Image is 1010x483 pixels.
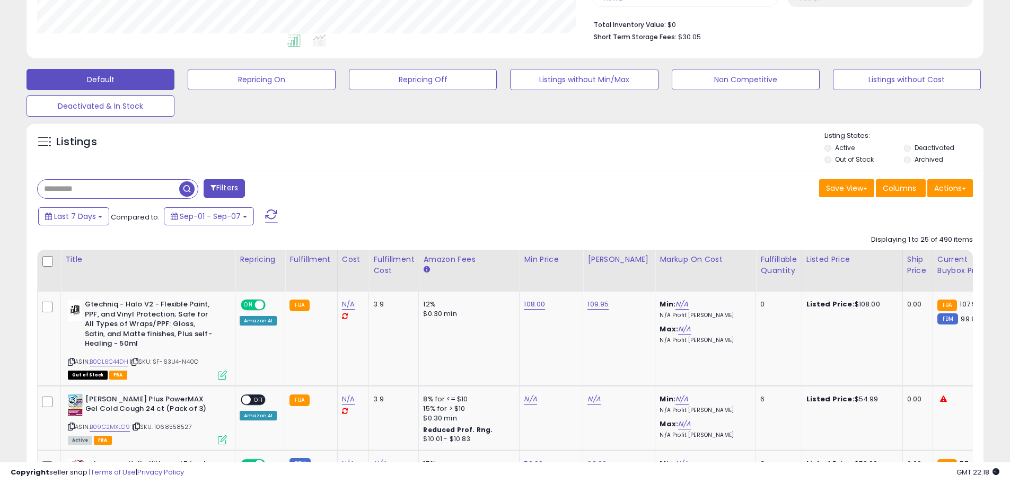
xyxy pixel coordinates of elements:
div: Amazon Fees [423,254,515,265]
small: FBA [289,394,309,406]
a: 108.00 [524,299,545,310]
button: Repricing Off [349,69,497,90]
span: FBA [94,436,112,445]
span: Last 7 Days [54,211,96,222]
b: Max: [660,419,678,429]
div: Amazon AI [240,316,277,326]
div: 6 [760,394,793,404]
button: Filters [204,179,245,198]
b: Listed Price: [806,394,855,404]
img: 310El5ylPgL._SL40_.jpg [68,300,82,321]
div: 0 [760,300,793,309]
a: N/A [675,299,688,310]
button: Listings without Min/Max [510,69,658,90]
strong: Copyright [11,467,49,477]
button: Listings without Cost [833,69,981,90]
b: Short Term Storage Fees: [594,32,677,41]
p: N/A Profit [PERSON_NAME] [660,432,748,439]
h5: Listings [56,135,97,150]
div: 12% [423,300,511,309]
span: OFF [264,301,281,310]
div: $54.99 [806,394,894,404]
div: [PERSON_NAME] [587,254,651,265]
button: Sep-01 - Sep-07 [164,207,254,225]
button: Save View [819,179,874,197]
b: Max: [660,324,678,334]
div: Repricing [240,254,280,265]
span: Compared to: [111,212,160,222]
span: $30.05 [678,32,701,42]
span: 99.95 [961,314,980,324]
li: $0 [594,17,965,30]
small: Amazon Fees. [423,265,429,275]
span: All listings that are currently out of stock and unavailable for purchase on Amazon [68,371,108,380]
span: Sep-01 - Sep-07 [180,211,241,222]
div: 3.9 [373,394,410,404]
a: N/A [342,394,355,405]
a: B09C2MXLC9 [90,423,130,432]
button: Columns [876,179,926,197]
span: | SKU: SF-63U4-N40O [130,357,198,366]
div: Fulfillment [289,254,332,265]
span: FBA [109,371,127,380]
b: Total Inventory Value: [594,20,666,29]
div: ASIN: [68,300,227,378]
p: N/A Profit [PERSON_NAME] [660,312,748,319]
a: N/A [587,394,600,405]
b: Reduced Prof. Rng. [423,425,493,434]
button: Default [27,69,174,90]
div: $108.00 [806,300,894,309]
div: seller snap | | [11,468,184,478]
label: Archived [915,155,943,164]
div: $0.30 min [423,309,511,319]
div: Title [65,254,231,265]
button: Non Competitive [672,69,820,90]
b: Min: [660,394,675,404]
a: N/A [675,394,688,405]
div: Markup on Cost [660,254,751,265]
label: Deactivated [915,143,954,152]
div: 0.00 [907,300,925,309]
div: 3.9 [373,300,410,309]
p: Listing States: [824,131,983,141]
label: Out of Stock [835,155,874,164]
small: FBA [289,300,309,311]
div: Fulfillable Quantity [760,254,797,276]
div: Amazon AI [240,411,277,420]
div: 8% for <= $10 [423,394,511,404]
button: Deactivated & In Stock [27,95,174,117]
p: N/A Profit [PERSON_NAME] [660,337,748,344]
small: FBM [937,313,958,324]
div: ASIN: [68,394,227,444]
a: N/A [678,324,691,335]
div: $10.01 - $10.83 [423,435,511,444]
button: Last 7 Days [38,207,109,225]
span: All listings currently available for purchase on Amazon [68,436,92,445]
span: 2025-09-15 22:18 GMT [956,467,999,477]
a: N/A [678,419,691,429]
div: Displaying 1 to 25 of 490 items [871,235,973,245]
div: 15% for > $10 [423,404,511,414]
button: Actions [927,179,973,197]
span: | SKU: 1068558527 [131,423,192,431]
span: ON [242,301,255,310]
span: 107.99 [960,299,980,309]
label: Active [835,143,855,152]
a: N/A [524,394,537,405]
small: FBA [937,300,957,311]
div: Current Buybox Price [937,254,992,276]
div: Fulfillment Cost [373,254,414,276]
div: Cost [342,254,365,265]
div: Ship Price [907,254,928,276]
b: Min: [660,299,675,309]
div: $0.30 min [423,414,511,423]
p: N/A Profit [PERSON_NAME] [660,407,748,414]
img: 51yS+93NpGL._SL40_.jpg [68,394,83,416]
span: Columns [883,183,916,194]
div: Listed Price [806,254,898,265]
a: Privacy Policy [137,467,184,477]
a: B0CL6C44DH [90,357,128,366]
a: Terms of Use [91,467,136,477]
span: OFF [251,395,268,404]
a: N/A [342,299,355,310]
